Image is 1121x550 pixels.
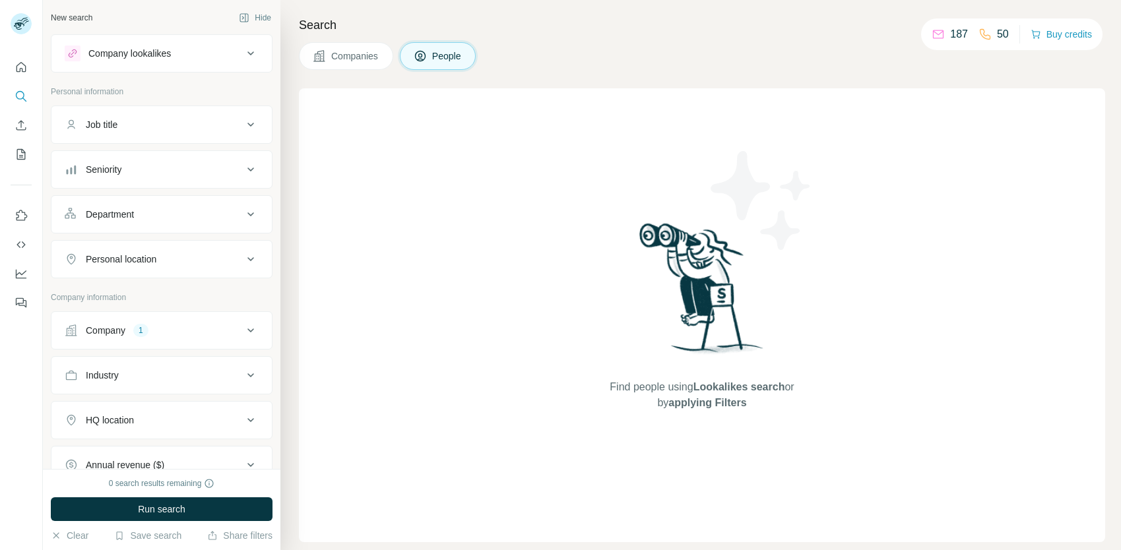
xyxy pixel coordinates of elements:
[51,199,272,230] button: Department
[633,220,771,367] img: Surfe Illustration - Woman searching with binoculars
[86,163,121,176] div: Seniority
[51,86,272,98] p: Personal information
[950,26,968,42] p: 187
[230,8,280,28] button: Hide
[51,109,272,140] button: Job title
[11,84,32,108] button: Search
[702,141,821,260] img: Surfe Illustration - Stars
[51,404,272,436] button: HQ location
[11,291,32,315] button: Feedback
[596,379,808,411] span: Find people using or by
[51,38,272,69] button: Company lookalikes
[86,118,117,131] div: Job title
[11,55,32,79] button: Quick start
[51,243,272,275] button: Personal location
[997,26,1009,42] p: 50
[88,47,171,60] div: Company lookalikes
[331,49,379,63] span: Companies
[51,315,272,346] button: Company1
[86,413,134,427] div: HQ location
[86,253,156,266] div: Personal location
[51,291,272,303] p: Company information
[51,449,272,481] button: Annual revenue ($)
[693,381,785,392] span: Lookalikes search
[11,113,32,137] button: Enrich CSV
[86,458,164,472] div: Annual revenue ($)
[11,233,32,257] button: Use Surfe API
[86,369,119,382] div: Industry
[133,324,148,336] div: 1
[51,12,92,24] div: New search
[432,49,463,63] span: People
[668,397,746,408] span: applying Filters
[86,208,134,221] div: Department
[51,154,272,185] button: Seniority
[51,359,272,391] button: Industry
[1031,25,1092,44] button: Buy credits
[11,142,32,166] button: My lists
[86,324,125,337] div: Company
[109,477,215,489] div: 0 search results remaining
[11,262,32,286] button: Dashboard
[299,16,1105,34] h4: Search
[11,204,32,228] button: Use Surfe on LinkedIn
